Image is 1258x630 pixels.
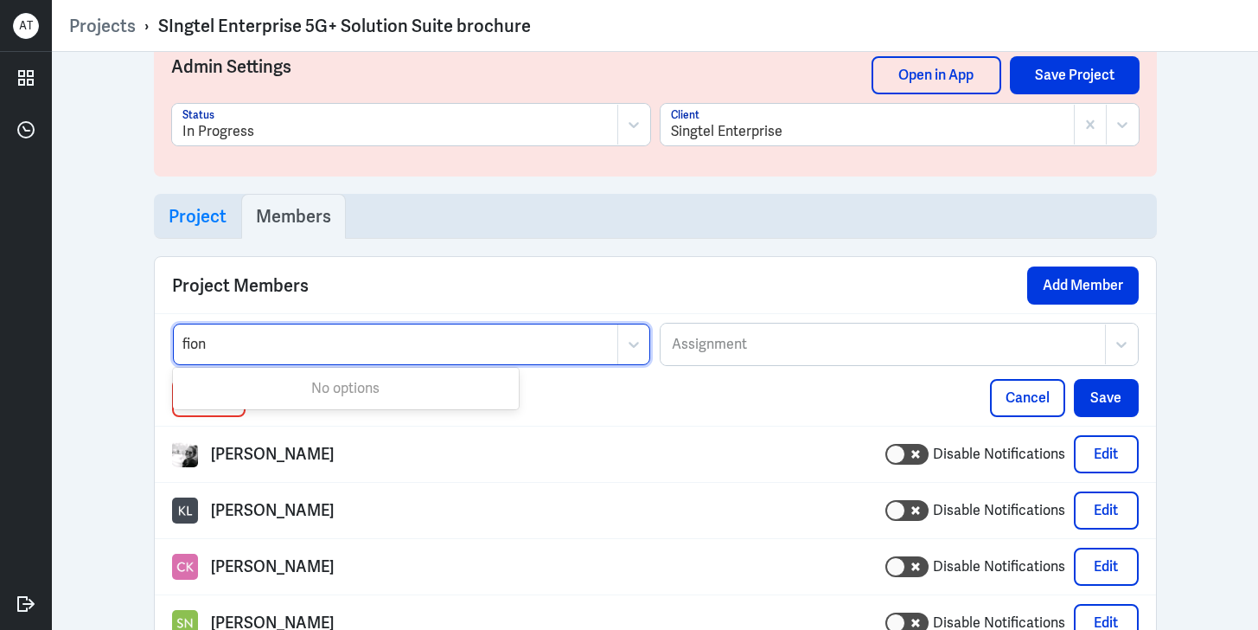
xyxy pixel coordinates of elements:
[173,371,519,406] div: No options
[933,444,1065,465] label: Disable Notifications
[933,500,1065,521] label: Disable Notifications
[158,15,531,37] div: SIngtel Enterprise 5G+ Solution Suite brochure
[211,447,334,462] p: [PERSON_NAME]
[211,559,334,575] p: [PERSON_NAME]
[69,15,136,37] a: Projects
[256,206,331,227] h3: Members
[171,56,872,103] h3: Admin Settings
[990,379,1065,417] button: Cancel
[211,503,334,518] p: [PERSON_NAME]
[1074,379,1139,417] button: Save
[13,13,39,39] div: A T
[1074,548,1139,586] button: Edit
[872,56,1001,94] a: Open in App
[1074,435,1139,473] button: Edit
[1027,267,1139,305] button: Add Member
[172,273,309,299] span: Project Members
[933,556,1065,577] label: Disable Notifications
[172,379,246,417] button: Delete
[1010,56,1140,94] button: Save Project
[169,206,227,227] h3: Project
[1074,492,1139,530] button: Edit
[136,15,158,37] p: ›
